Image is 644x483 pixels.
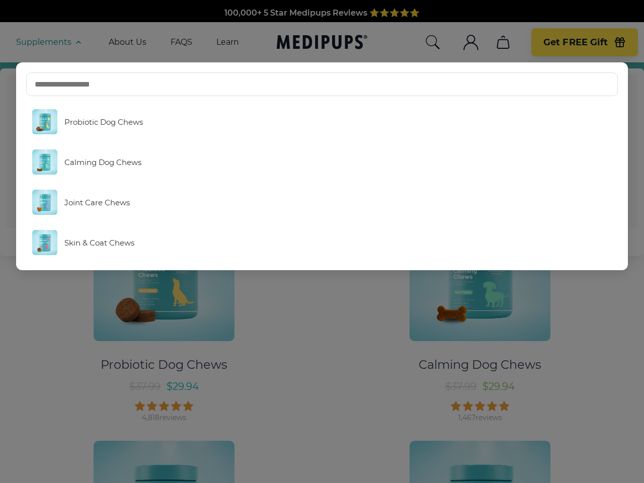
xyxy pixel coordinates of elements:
span: Skin & Coat Chews [64,238,134,248]
span: Joint Care Chews [64,198,130,207]
img: Probiotic Dog Chews [32,109,57,134]
img: Joint Care Chews [32,190,57,215]
img: Skin & Coat Chews [32,230,57,255]
span: Probiotic Dog Chews [64,117,143,127]
a: Skin & Coat Chews [26,225,618,260]
img: Calming Dog Chews [32,149,57,175]
a: Joint Care Chews [26,185,618,220]
a: Calming Dog Chews [26,144,618,180]
a: Probiotic Dog Chews [26,104,618,139]
span: Calming Dog Chews [64,157,141,167]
